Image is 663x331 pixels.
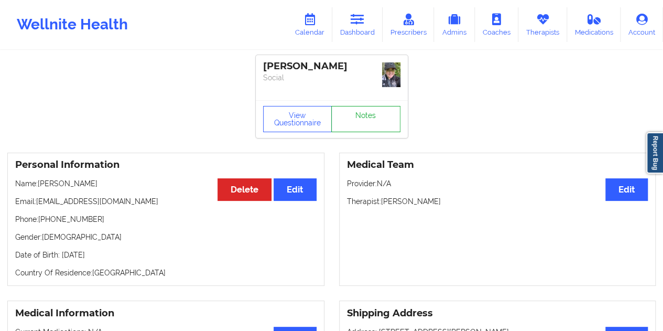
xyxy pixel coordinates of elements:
[347,159,648,171] h3: Medical Team
[15,196,317,207] p: Email: [EMAIL_ADDRESS][DOMAIN_NAME]
[567,7,621,42] a: Medications
[621,7,663,42] a: Account
[287,7,332,42] a: Calendar
[605,178,648,201] button: Edit
[332,7,383,42] a: Dashboard
[263,72,400,83] p: Social
[15,268,317,278] p: Country Of Residence: [GEOGRAPHIC_DATA]
[15,178,317,189] p: Name: [PERSON_NAME]
[15,232,317,242] p: Gender: [DEMOGRAPHIC_DATA]
[15,214,317,225] p: Phone: [PHONE_NUMBER]
[347,307,648,319] h3: Shipping Address
[347,178,648,189] p: Provider: N/A
[15,250,317,260] p: Date of Birth: [DATE]
[218,178,271,201] button: Delete
[274,178,316,201] button: Edit
[518,7,567,42] a: Therapists
[331,106,400,132] a: Notes
[475,7,518,42] a: Coaches
[646,132,663,174] a: Report Bug
[434,7,475,42] a: Admins
[15,307,317,319] h3: Medical Information
[263,60,400,72] div: [PERSON_NAME]
[263,106,332,132] button: View Questionnaire
[383,7,434,42] a: Prescribers
[382,62,400,87] img: 28f234fa-edc8-4d5b-a9a3-ba5a311ba2b7IMG_9125.jpeg
[347,196,648,207] p: Therapist: [PERSON_NAME]
[15,159,317,171] h3: Personal Information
